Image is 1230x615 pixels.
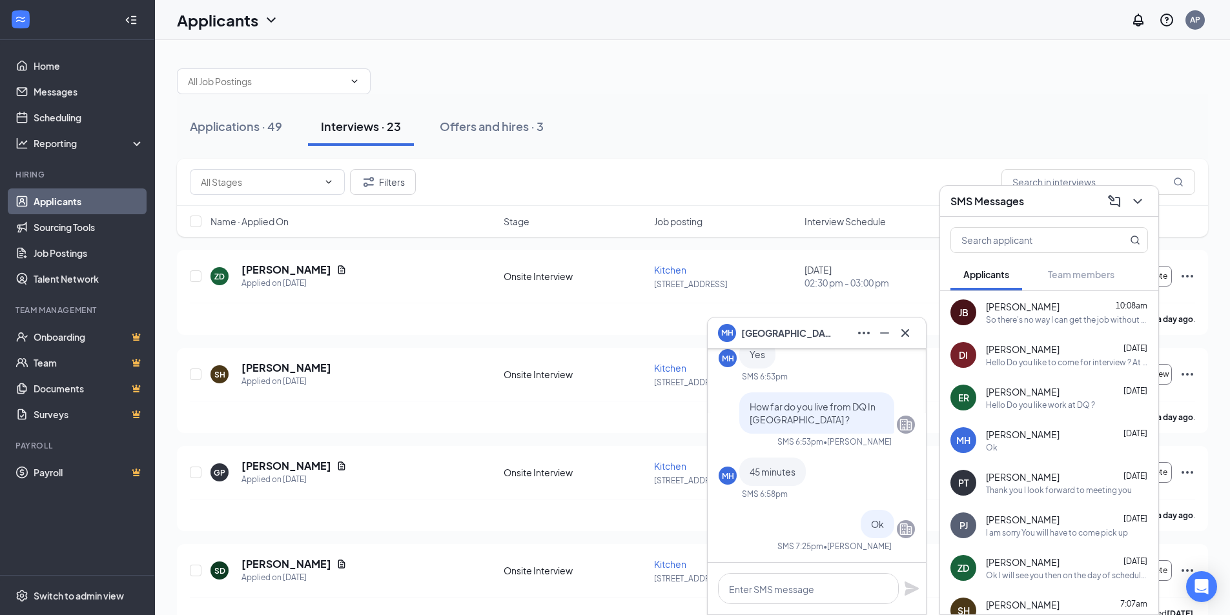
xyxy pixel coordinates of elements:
svg: Plane [904,581,919,596]
input: All Job Postings [188,74,344,88]
svg: Analysis [15,137,28,150]
div: GP [214,467,225,478]
div: [DATE] [805,263,947,289]
span: Applicants [963,268,1009,280]
svg: Document [336,461,347,471]
a: Scheduling [34,105,144,130]
div: SMS 6:58pm [742,489,788,499]
svg: Ellipses [856,325,872,341]
h3: SMS Messages [950,194,1024,208]
span: [PERSON_NAME] [986,598,1060,611]
svg: Company [898,521,914,537]
span: Job posting [654,215,702,228]
span: [PERSON_NAME] [986,513,1060,526]
button: Cross [895,323,916,343]
div: Reporting [34,137,145,150]
button: Filter Filters [350,169,416,195]
div: Ok I will see you then on the day of schedule or if you need to come earlier you can text me Than... [986,570,1148,581]
button: ChevronDown [1127,191,1148,212]
span: Interview Schedule [805,215,886,228]
a: TeamCrown [34,350,144,376]
svg: Document [336,265,347,275]
div: ZD [958,561,969,574]
a: SurveysCrown [34,401,144,427]
svg: Document [336,559,347,569]
div: Applications · 49 [190,118,282,134]
div: Interviews · 23 [321,118,401,134]
span: [DATE] [1123,343,1147,353]
span: Kitchen [654,558,686,570]
svg: ComposeMessage [1107,194,1122,209]
svg: ChevronDown [323,177,334,187]
span: [PERSON_NAME] [986,343,1060,356]
div: SMS 6:53pm [742,371,788,382]
div: Team Management [15,305,141,316]
div: Hello Do you like work at DQ ? [986,399,1095,410]
svg: MagnifyingGlass [1130,235,1140,245]
h5: [PERSON_NAME] [241,263,331,277]
div: ZD [214,271,225,282]
h5: [PERSON_NAME] [241,459,331,473]
svg: Company [898,417,914,432]
div: SMS 6:53pm [777,436,823,447]
span: 10:08am [1116,301,1147,310]
svg: Ellipses [1180,563,1195,578]
div: DI [959,348,968,361]
span: [PERSON_NAME] [986,470,1060,483]
svg: Cross [897,325,913,341]
div: Applied on [DATE] [241,571,347,584]
svg: MagnifyingGlass [1173,177,1184,187]
span: Name · Applied On [210,215,289,228]
span: [DATE] [1123,556,1147,566]
span: [PERSON_NAME] [986,556,1060,569]
svg: ChevronDown [349,76,360,86]
span: • [PERSON_NAME] [823,436,892,447]
div: Onsite Interview [504,368,646,381]
span: Kitchen [654,362,686,374]
svg: ChevronDown [1130,194,1145,209]
span: [PERSON_NAME] [986,385,1060,398]
span: [GEOGRAPHIC_DATA] [PERSON_NAME] [741,326,832,340]
div: SMS 7:25pm [777,541,823,552]
div: Onsite Interview [504,466,646,479]
div: Hiring [15,169,141,180]
a: Sourcing Tools [34,214,144,240]
span: [DATE] [1123,514,1147,523]
span: How far do you live from DQ In [GEOGRAPHIC_DATA] ? [750,401,876,425]
div: Offers and hires · 3 [440,118,544,134]
button: ComposeMessage [1104,191,1125,212]
div: I am sorry You will have to come pick up [986,527,1128,538]
a: Messages [34,79,144,105]
div: ER [958,391,969,404]
svg: WorkstreamLogo [14,13,27,26]
div: So there's no way I can get the job without a permit I'd I need this job bad [986,314,1148,325]
svg: Collapse [125,14,138,26]
svg: Ellipses [1180,268,1195,284]
div: Open Intercom Messenger [1186,571,1217,602]
svg: Notifications [1131,12,1146,28]
div: PT [958,476,969,489]
input: All Stages [201,175,318,189]
a: DocumentsCrown [34,376,144,401]
div: MH [956,434,970,447]
div: Switch to admin view [34,589,124,602]
div: Onsite Interview [504,270,646,283]
input: Search applicant [951,228,1104,252]
input: Search in interviews [1001,169,1195,195]
span: Kitchen [654,264,686,276]
div: Ok [986,442,998,453]
div: AP [1190,14,1200,25]
b: a day ago [1157,510,1193,520]
a: Talent Network [34,266,144,292]
svg: Minimize [877,325,892,341]
p: [STREET_ADDRESS] [654,573,797,584]
span: [PERSON_NAME] [986,428,1060,441]
span: [PERSON_NAME] [986,300,1060,313]
div: Payroll [15,440,141,451]
div: Applied on [DATE] [241,375,331,388]
a: OnboardingCrown [34,324,144,350]
svg: QuestionInfo [1159,12,1174,28]
svg: ChevronDown [263,12,279,28]
div: MH [722,470,734,481]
